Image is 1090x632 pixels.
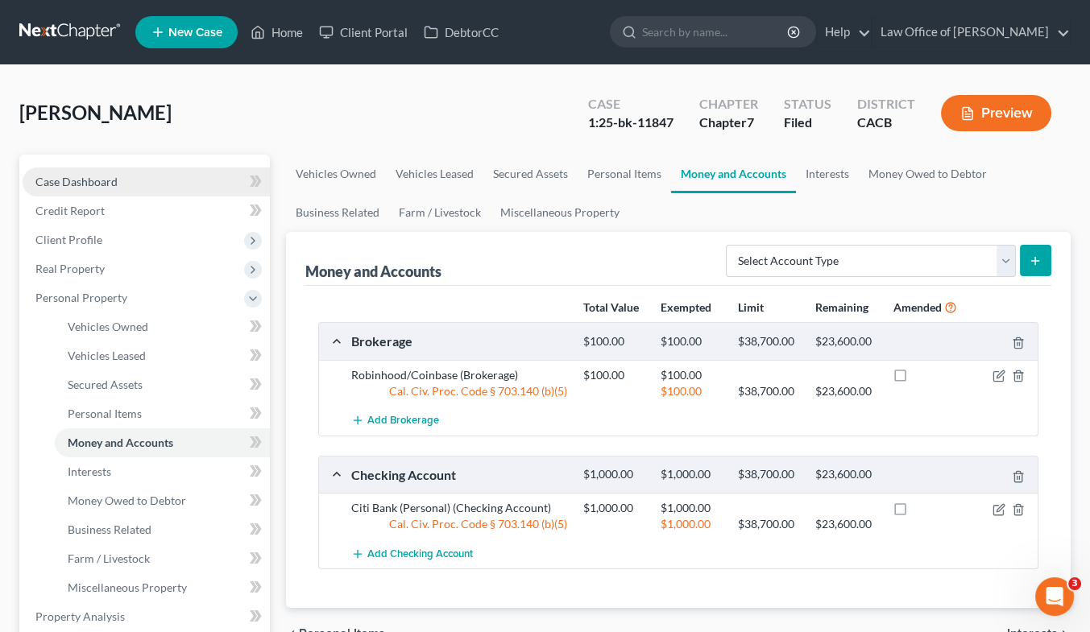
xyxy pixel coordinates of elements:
[68,580,187,594] span: Miscellaneous Property
[815,300,868,314] strong: Remaining
[386,155,483,193] a: Vehicles Leased
[68,407,142,420] span: Personal Items
[68,465,111,478] span: Interests
[699,114,758,132] div: Chapter
[286,155,386,193] a: Vehicles Owned
[857,114,915,132] div: CACB
[55,515,270,544] a: Business Related
[311,18,416,47] a: Client Portal
[588,95,673,114] div: Case
[642,17,790,47] input: Search by name...
[35,175,118,188] span: Case Dashboard
[55,428,270,457] a: Money and Accounts
[305,262,441,281] div: Money and Accounts
[859,155,997,193] a: Money Owed to Debtor
[872,18,1070,47] a: Law Office of [PERSON_NAME]
[1035,577,1074,616] iframe: Intercom live chat
[941,95,1051,131] button: Preview
[343,466,575,483] div: Checking Account
[35,204,105,217] span: Credit Report
[857,95,915,114] div: District
[653,467,730,482] div: $1,000.00
[784,95,831,114] div: Status
[68,320,148,333] span: Vehicles Owned
[343,500,575,516] div: Citi Bank (Personal) (Checking Account)
[747,114,754,130] span: 7
[55,399,270,428] a: Personal Items
[491,193,629,232] a: Miscellaneous Property
[653,383,730,399] div: $100.00
[1068,577,1081,590] span: 3
[807,467,885,482] div: $23,600.00
[575,500,653,516] div: $1,000.00
[19,101,172,124] span: [PERSON_NAME]
[893,300,942,314] strong: Amended
[367,547,473,560] span: Add Checking Account
[55,341,270,370] a: Vehicles Leased
[68,436,173,449] span: Money and Accounts
[483,155,578,193] a: Secured Assets
[699,95,758,114] div: Chapter
[68,523,151,536] span: Business Related
[784,114,831,132] div: Filed
[653,334,730,349] div: $100.00
[35,609,125,623] span: Property Analysis
[807,383,885,399] div: $23,600.00
[35,291,127,304] span: Personal Property
[578,155,671,193] a: Personal Items
[343,333,575,349] div: Brokerage
[671,155,796,193] a: Money and Accounts
[416,18,507,47] a: DebtorCC
[68,551,150,565] span: Farm / Livestock
[286,193,389,232] a: Business Related
[575,367,653,383] div: $100.00
[575,467,653,482] div: $1,000.00
[55,312,270,341] a: Vehicles Owned
[583,300,639,314] strong: Total Value
[68,349,146,362] span: Vehicles Leased
[23,196,270,225] a: Credit Report
[55,486,270,515] a: Money Owed to Debtor
[796,155,859,193] a: Interests
[343,383,575,399] div: Cal. Civ. Proc. Code § 703.140 (b)(5)
[35,233,102,246] span: Client Profile
[343,516,575,532] div: Cal. Civ. Proc. Code § 703.140 (b)(5)
[738,300,764,314] strong: Limit
[55,544,270,573] a: Farm / Livestock
[730,334,807,349] div: $38,700.00
[351,406,439,436] button: Add Brokerage
[588,114,673,132] div: 1:25-bk-11847
[367,415,439,428] span: Add Brokerage
[351,539,473,568] button: Add Checking Account
[242,18,311,47] a: Home
[730,516,807,532] div: $38,700.00
[807,334,885,349] div: $23,600.00
[68,378,143,391] span: Secured Assets
[23,602,270,631] a: Property Analysis
[817,18,871,47] a: Help
[55,573,270,602] a: Miscellaneous Property
[575,334,653,349] div: $100.00
[730,467,807,482] div: $38,700.00
[807,516,885,532] div: $23,600.00
[23,167,270,196] a: Case Dashboard
[343,367,575,383] div: Robinhood/Coinbase (Brokerage)
[653,500,730,516] div: $1,000.00
[653,516,730,532] div: $1,000.00
[55,457,270,486] a: Interests
[168,27,222,39] span: New Case
[35,262,105,275] span: Real Property
[653,367,730,383] div: $100.00
[730,383,807,399] div: $38,700.00
[389,193,491,232] a: Farm / Livestock
[55,370,270,399] a: Secured Assets
[68,494,186,507] span: Money Owed to Debtor
[661,300,711,314] strong: Exempted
